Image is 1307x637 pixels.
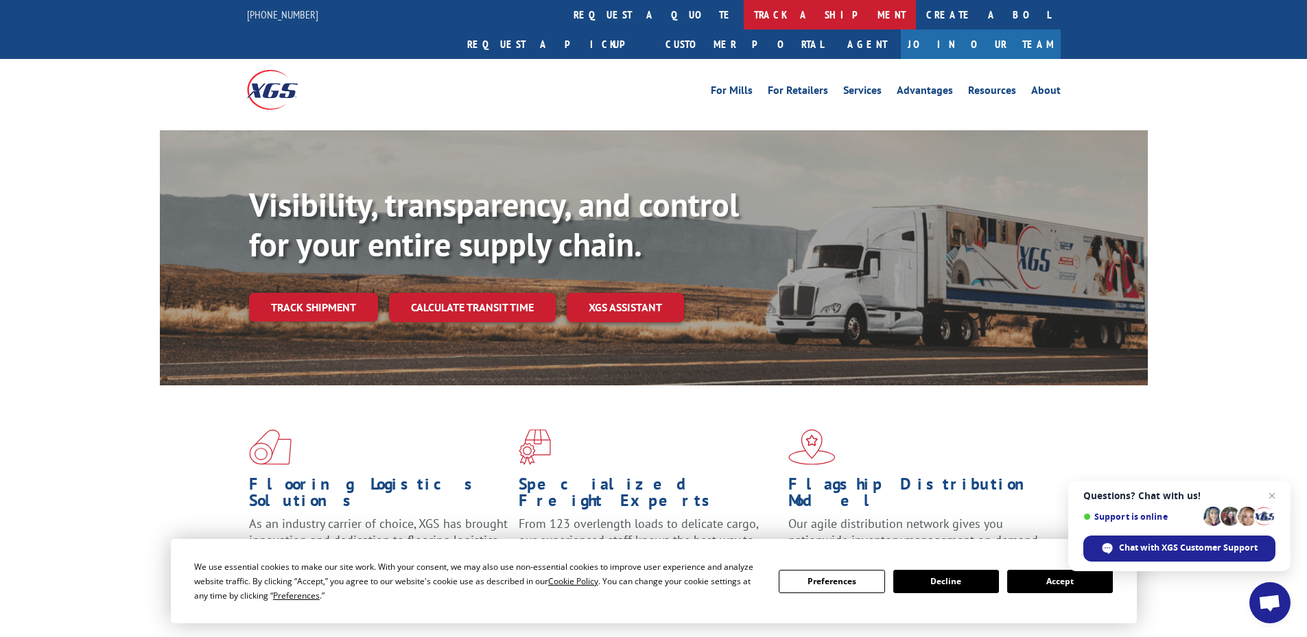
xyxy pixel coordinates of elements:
[897,85,953,100] a: Advantages
[779,570,884,593] button: Preferences
[1031,85,1061,100] a: About
[247,8,318,21] a: [PHONE_NUMBER]
[655,29,834,59] a: Customer Portal
[711,85,753,100] a: For Mills
[788,429,836,465] img: xgs-icon-flagship-distribution-model-red
[249,183,739,265] b: Visibility, transparency, and control for your entire supply chain.
[768,85,828,100] a: For Retailers
[1083,512,1199,522] span: Support is online
[249,516,508,564] span: As an industry carrier of choice, XGS has brought innovation and dedication to flooring logistics...
[1083,536,1275,562] span: Chat with XGS Customer Support
[519,429,551,465] img: xgs-icon-focused-on-flooring-red
[567,293,684,322] a: XGS ASSISTANT
[171,539,1137,623] div: Cookie Consent Prompt
[1119,542,1258,554] span: Chat with XGS Customer Support
[834,29,901,59] a: Agent
[1007,570,1113,593] button: Accept
[249,293,378,322] a: Track shipment
[519,516,778,577] p: From 123 overlength loads to delicate cargo, our experienced staff knows the best way to move you...
[194,560,762,603] div: We use essential cookies to make our site work. With your consent, we may also use non-essential ...
[893,570,999,593] button: Decline
[788,516,1041,548] span: Our agile distribution network gives you nationwide inventory management on demand.
[249,429,292,465] img: xgs-icon-total-supply-chain-intelligence-red
[519,476,778,516] h1: Specialized Freight Experts
[273,590,320,601] span: Preferences
[843,85,882,100] a: Services
[457,29,655,59] a: Request a pickup
[901,29,1061,59] a: Join Our Team
[548,575,598,587] span: Cookie Policy
[968,85,1016,100] a: Resources
[788,476,1048,516] h1: Flagship Distribution Model
[1249,582,1291,623] a: Open chat
[389,293,556,322] a: Calculate transit time
[1083,490,1275,501] span: Questions? Chat with us!
[249,476,508,516] h1: Flooring Logistics Solutions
